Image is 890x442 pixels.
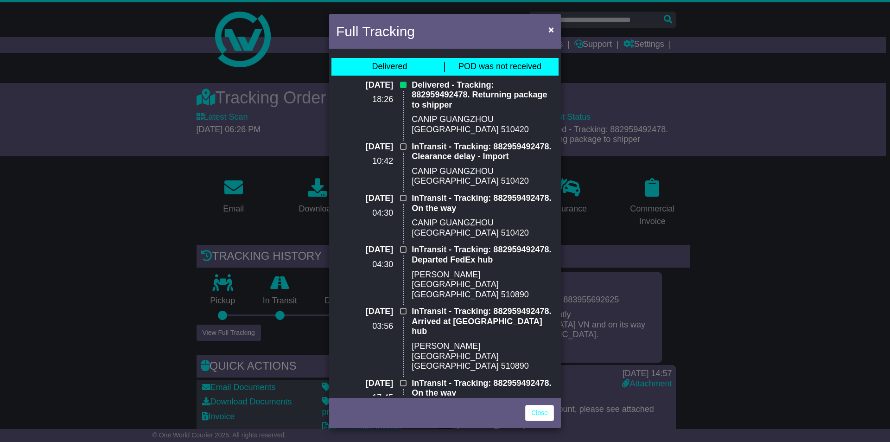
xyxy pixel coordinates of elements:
p: 10:42 [336,156,393,167]
p: 04:30 [336,260,393,270]
p: 04:30 [336,208,393,218]
p: InTransit - Tracking: 882959492478. On the way [412,378,554,398]
p: [DATE] [336,142,393,152]
span: POD was not received [458,62,541,71]
p: CANIP GUANGZHOU [GEOGRAPHIC_DATA] 510420 [412,115,554,135]
p: Delivered - Tracking: 882959492478. Returning package to shipper [412,80,554,110]
p: [PERSON_NAME] [GEOGRAPHIC_DATA] [GEOGRAPHIC_DATA] 510890 [412,270,554,300]
p: [DATE] [336,80,393,90]
p: CANIP GUANGZHOU [GEOGRAPHIC_DATA] 510420 [412,218,554,238]
p: [DATE] [336,193,393,204]
p: InTransit - Tracking: 882959492478. Clearance delay - Import [412,142,554,162]
span: × [548,24,554,35]
div: Delivered [372,62,407,72]
p: 03:56 [336,321,393,332]
h4: Full Tracking [336,21,415,42]
button: Close [544,20,559,39]
p: InTransit - Tracking: 882959492478. On the way [412,193,554,213]
p: [DATE] [336,378,393,389]
p: [DATE] [336,245,393,255]
p: 18:26 [336,95,393,105]
p: CANIP GUANGZHOU [GEOGRAPHIC_DATA] 510420 [412,167,554,186]
p: [DATE] [336,307,393,317]
p: 17:45 [336,393,393,403]
p: [PERSON_NAME] [GEOGRAPHIC_DATA] [GEOGRAPHIC_DATA] 510890 [412,341,554,372]
a: Close [525,405,554,421]
p: InTransit - Tracking: 882959492478. Departed FedEx hub [412,245,554,265]
p: InTransit - Tracking: 882959492478. Arrived at [GEOGRAPHIC_DATA] hub [412,307,554,337]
